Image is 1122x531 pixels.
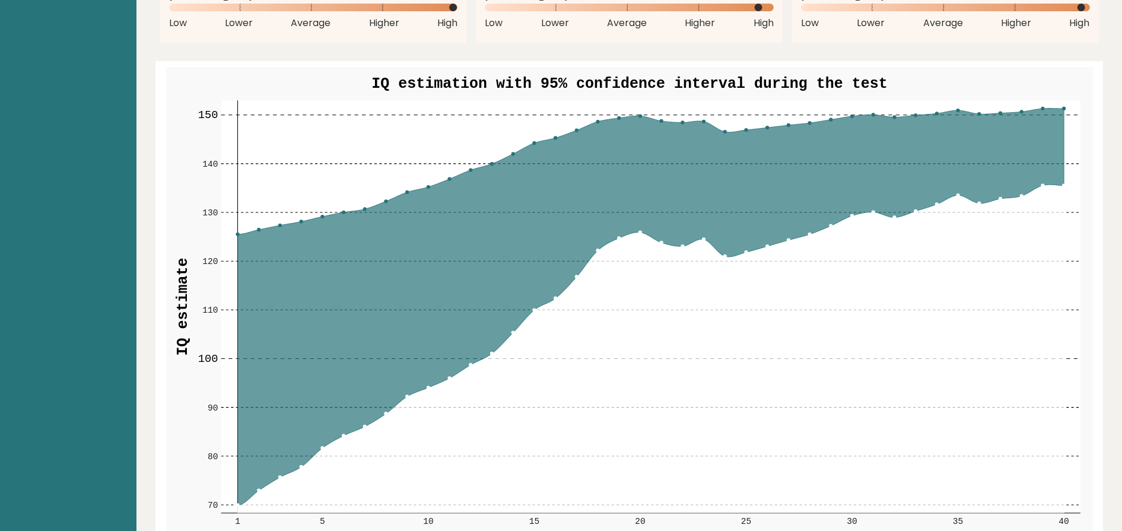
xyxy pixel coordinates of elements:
[369,16,399,30] span: Higher
[685,16,715,30] span: Higher
[423,517,433,526] text: 10
[169,16,187,30] span: Low
[1059,517,1069,526] text: 40
[202,306,218,316] text: 110
[207,501,217,510] text: 70
[319,517,325,526] text: 5
[607,16,647,30] span: Average
[174,258,192,356] text: IQ estimate
[740,517,751,526] text: 25
[923,16,963,30] span: Average
[541,16,569,30] span: Lower
[202,209,218,218] text: 130
[225,16,253,30] span: Lower
[291,16,330,30] span: Average
[801,16,819,30] span: Low
[202,257,218,267] text: 120
[437,16,457,30] span: High
[754,16,774,30] span: High
[1069,16,1089,30] span: High
[952,517,962,526] text: 35
[198,109,218,122] text: 150
[1001,16,1031,30] span: Higher
[529,517,539,526] text: 15
[207,452,217,462] text: 80
[847,517,857,526] text: 30
[207,403,217,413] text: 90
[857,16,885,30] span: Lower
[371,76,888,93] text: IQ estimation with 95% confidence interval during the test
[235,517,240,526] text: 1
[485,16,503,30] span: Low
[202,160,218,169] text: 140
[198,352,218,365] text: 100
[635,517,645,526] text: 20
